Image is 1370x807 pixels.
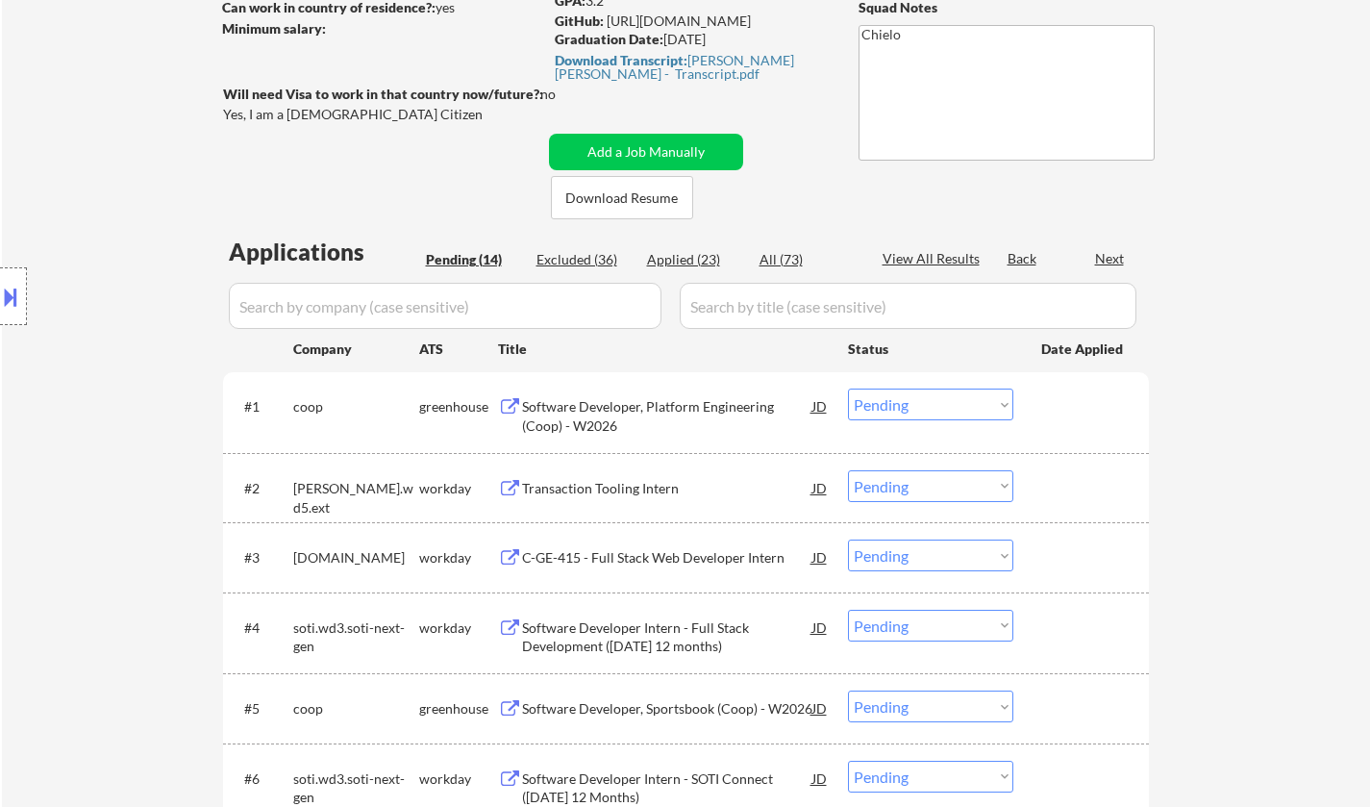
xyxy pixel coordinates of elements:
[555,53,822,81] a: Download Transcript:[PERSON_NAME] [PERSON_NAME] - Transcript.pdf
[810,761,830,795] div: JD
[536,250,633,269] div: Excluded (36)
[293,769,419,807] div: soti.wd3.soti-next-gen
[810,691,830,725] div: JD
[555,31,663,47] strong: Graduation Date:
[522,699,812,719] div: Software Developer, Sportsbook (Coop) - W2026
[848,331,1013,366] div: Status
[555,30,827,49] div: [DATE]
[522,618,812,656] div: Software Developer Intern - Full Stack Development ([DATE] 12 months)
[293,340,419,359] div: Company
[810,540,830,574] div: JD
[244,479,278,498] div: #2
[293,397,419,416] div: coop
[555,13,604,29] strong: GitHub:
[883,249,985,268] div: View All Results
[293,699,419,719] div: coop
[244,618,278,638] div: #4
[647,250,743,269] div: Applied (23)
[426,250,522,269] div: Pending (14)
[223,86,543,102] strong: Will need Visa to work in that country now/future?:
[555,52,687,68] strong: Download Transcript:
[522,397,812,435] div: Software Developer, Platform Engineering (Coop) - W2026
[551,176,693,219] button: Download Resume
[1041,340,1126,359] div: Date Applied
[810,389,830,423] div: JD
[293,618,419,656] div: soti.wd3.soti-next-gen
[293,479,419,517] div: [PERSON_NAME].wd5.ext
[680,283,1136,329] input: Search by title (case sensitive)
[498,340,830,359] div: Title
[522,769,812,807] div: Software Developer Intern - SOTI Connect ([DATE] 12 Months)
[244,699,278,719] div: #5
[293,548,419,567] div: [DOMAIN_NAME]
[1008,249,1038,268] div: Back
[419,699,498,719] div: greenhouse
[222,20,326,37] strong: Minimum salary:
[810,470,830,505] div: JD
[607,13,751,29] a: [URL][DOMAIN_NAME]
[419,618,498,638] div: workday
[419,397,498,416] div: greenhouse
[522,548,812,567] div: C-GE-415 - Full Stack Web Developer Intern
[522,479,812,498] div: Transaction Tooling Intern
[244,769,278,789] div: #6
[223,105,548,124] div: Yes, I am a [DEMOGRAPHIC_DATA] Citizen
[419,340,498,359] div: ATS
[540,85,595,104] div: no
[419,548,498,567] div: workday
[419,479,498,498] div: workday
[244,548,278,567] div: #3
[810,610,830,644] div: JD
[760,250,856,269] div: All (73)
[555,54,822,81] div: [PERSON_NAME] [PERSON_NAME] - Transcript.pdf
[229,283,661,329] input: Search by company (case sensitive)
[419,769,498,789] div: workday
[1095,249,1126,268] div: Next
[549,134,743,170] button: Add a Job Manually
